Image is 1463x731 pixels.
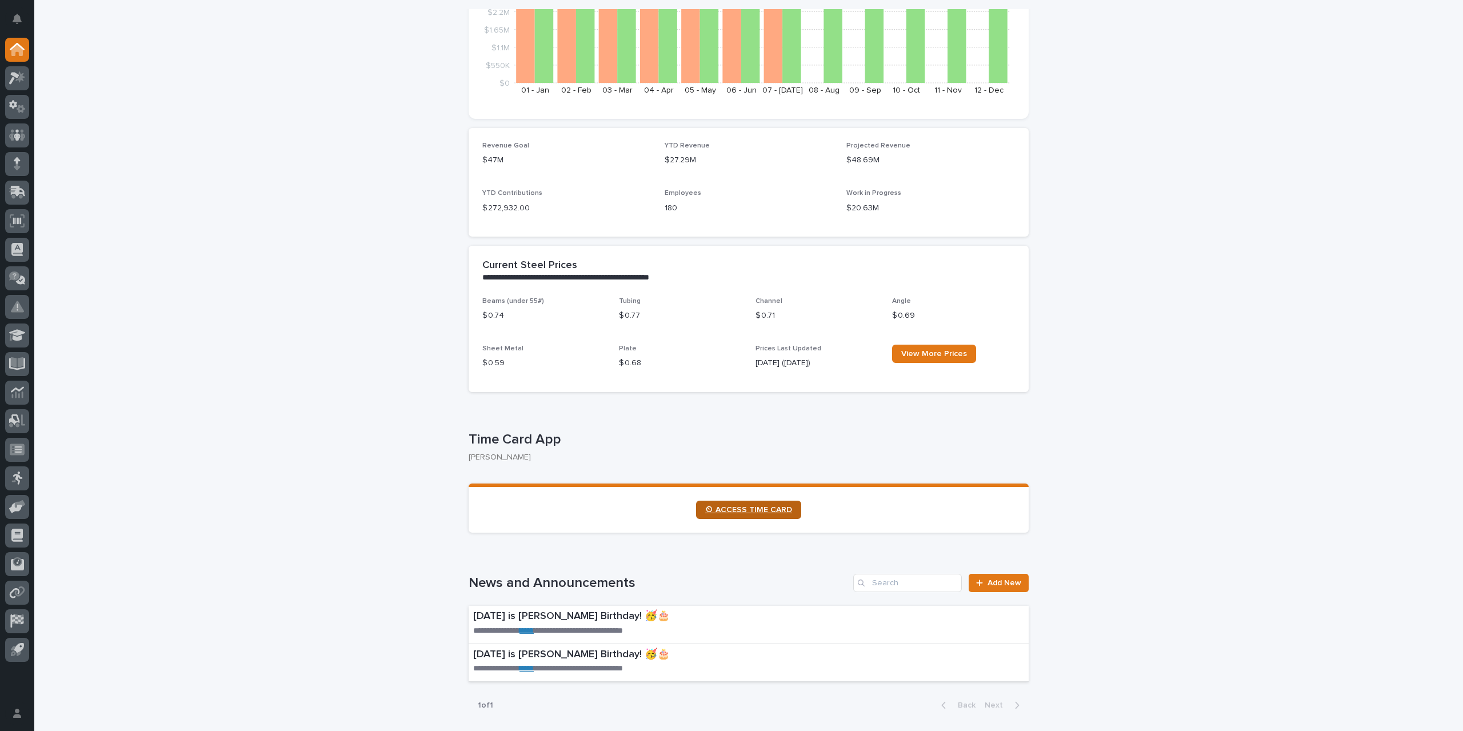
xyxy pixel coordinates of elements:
text: 03 - Mar [602,86,633,94]
a: ⏲ ACCESS TIME CARD [696,501,801,519]
p: [DATE] is [PERSON_NAME] Birthday! 🥳🎂 [473,610,863,623]
span: View More Prices [901,350,967,358]
span: Work in Progress [846,190,901,197]
span: YTD Revenue [665,142,710,149]
span: Add New [988,579,1021,587]
p: $47M [482,154,651,166]
span: Next [985,701,1010,709]
p: $20.63M [846,202,1015,214]
span: Tubing [619,298,641,305]
span: Back [951,701,976,709]
a: View More Prices [892,345,976,363]
span: Revenue Goal [482,142,529,149]
tspan: $2.2M [487,8,510,16]
tspan: $0 [499,79,510,87]
button: Next [980,700,1029,710]
p: 1 of 1 [469,692,502,720]
p: $ 0.71 [756,310,878,322]
h2: Current Steel Prices [482,259,577,272]
span: Angle [892,298,911,305]
span: YTD Contributions [482,190,542,197]
text: 01 - Jan [521,86,549,94]
div: Notifications [14,14,29,32]
a: Add New [969,574,1029,592]
text: 06 - Jun [726,86,757,94]
p: Time Card App [469,432,1024,448]
button: Back [932,700,980,710]
p: $27.29M [665,154,833,166]
span: Sheet Metal [482,345,523,352]
button: Notifications [5,7,29,31]
text: 05 - May [685,86,716,94]
p: $ 0.68 [619,357,742,369]
p: $ 0.69 [892,310,1015,322]
text: 08 - Aug [809,86,840,94]
span: Channel [756,298,782,305]
p: $48.69M [846,154,1015,166]
text: 04 - Apr [644,86,674,94]
p: $ 0.77 [619,310,742,322]
h1: News and Announcements [469,575,849,592]
tspan: $1.65M [484,26,510,34]
text: 07 - [DATE] [762,86,803,94]
text: 02 - Feb [561,86,591,94]
text: 11 - Nov [934,86,962,94]
span: Beams (under 55#) [482,298,544,305]
span: Employees [665,190,701,197]
p: [PERSON_NAME] [469,453,1020,462]
tspan: $1.1M [491,43,510,51]
text: 09 - Sep [849,86,881,94]
span: Projected Revenue [846,142,910,149]
span: Prices Last Updated [756,345,821,352]
span: Plate [619,345,637,352]
tspan: $550K [486,61,510,69]
input: Search [853,574,962,592]
text: 12 - Dec [974,86,1004,94]
text: 10 - Oct [893,86,920,94]
span: ⏲ ACCESS TIME CARD [705,506,792,514]
p: $ 0.74 [482,310,605,322]
p: [DATE] is [PERSON_NAME] Birthday! 🥳🎂 [473,649,860,661]
p: [DATE] ([DATE]) [756,357,878,369]
p: $ 0.59 [482,357,605,369]
p: $ 272,932.00 [482,202,651,214]
p: 180 [665,202,833,214]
